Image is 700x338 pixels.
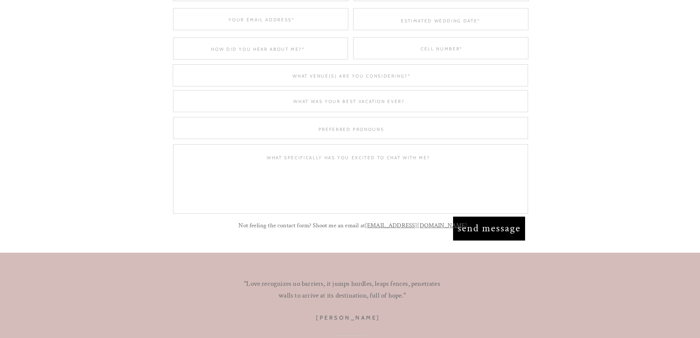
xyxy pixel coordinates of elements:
p: Not feeling the contact form? Shoot me an email at [226,220,480,231]
h1: [PERSON_NAME] [220,313,476,322]
a: [EMAIL_ADDRESS][DOMAIN_NAME] [365,221,467,230]
p: "Love recognizes no barriers, it jumps hurdles, leaps fences, penetrates walls to arrive at its d... [240,278,444,302]
a: send message [456,220,522,236]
